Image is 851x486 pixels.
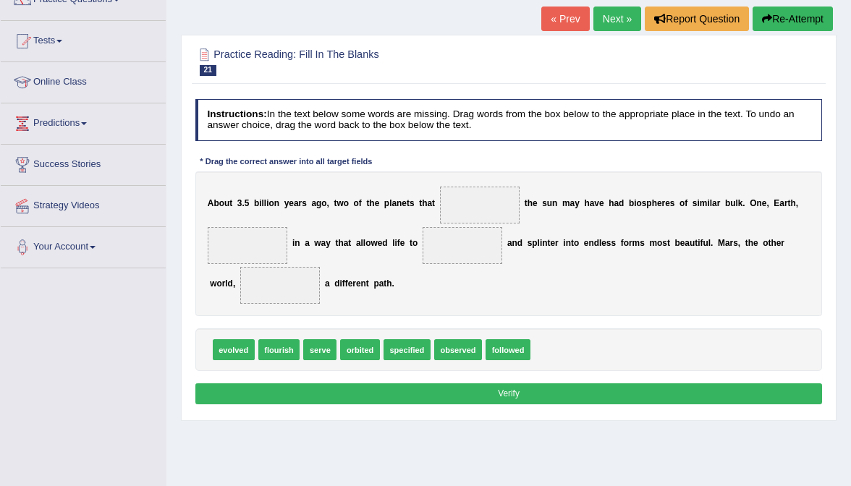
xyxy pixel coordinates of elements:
b: d [619,198,624,208]
b: t [525,198,528,208]
b: s [302,198,307,208]
b: o [412,238,418,248]
b: a [294,198,299,208]
b: e [776,238,782,248]
b: e [378,238,383,248]
b: t [667,238,670,248]
b: i [707,198,709,208]
b: 3 [237,198,242,208]
a: Predictions [1,103,166,140]
b: . [242,198,244,208]
a: Success Stories [1,145,166,181]
b: y [575,198,580,208]
b: h [652,198,657,208]
b: o [679,198,685,208]
b: a [379,278,384,288]
b: a [427,198,432,208]
b: n [588,238,593,248]
b: a [590,198,595,208]
b: e [375,198,380,208]
b: t [335,238,338,248]
b: e [762,198,767,208]
span: evolved [213,339,255,360]
a: « Prev [541,7,589,31]
b: y [326,238,331,248]
b: l [599,238,601,248]
b: l [708,238,711,248]
b: e [599,198,604,208]
b: i [697,198,699,208]
b: p [373,278,378,288]
b: b [674,238,679,248]
b: i [540,238,542,248]
b: s [640,238,645,248]
b: h [528,198,533,208]
b: i [259,198,261,208]
b: n [542,238,547,248]
b: o [624,238,629,248]
b: l [225,278,227,288]
span: Drop target [208,227,288,264]
b: v [594,198,599,208]
div: * Drag the correct answer into all target fields [195,156,377,169]
b: u [547,198,552,208]
b: h [609,198,614,208]
b: r [662,198,666,208]
b: s [542,198,547,208]
b: , [738,238,740,248]
b: n [361,278,366,288]
b: b [254,198,259,208]
b: 5 [245,198,250,208]
b: O [750,198,756,208]
b: f [359,198,362,208]
b: o [216,278,221,288]
b: m [700,198,708,208]
b: o [365,238,371,248]
b: l [361,238,363,248]
b: d [382,238,387,248]
b: A [208,198,214,208]
b: . [742,198,745,208]
b: e [402,198,407,208]
b: t [229,198,232,208]
b: e [665,198,670,208]
b: o [219,198,224,208]
b: a [344,238,349,248]
span: serve [303,339,336,360]
b: f [700,238,703,248]
b: l [264,198,266,208]
b: o [574,238,579,248]
b: h [386,278,391,288]
b: l [262,198,264,208]
b: s [670,198,675,208]
b: t [366,198,369,208]
b: r [299,198,302,208]
b: r [555,238,559,248]
b: m [562,198,570,208]
b: l [392,238,394,248]
b: n [295,238,300,248]
span: orbited [340,339,379,360]
b: u [703,238,708,248]
b: b [213,198,219,208]
b: h [771,238,776,248]
b: i [698,238,700,248]
a: Next » [593,7,641,31]
b: a [507,238,512,248]
b: t [348,238,351,248]
b: p [384,198,389,208]
span: specified [384,339,431,360]
b: e [550,238,555,248]
b: s [733,238,738,248]
b: t [410,238,412,248]
a: Strategy Videos [1,186,166,222]
b: i [339,278,342,288]
b: r [222,278,226,288]
button: Re-Attempt [753,7,833,31]
b: e [356,278,361,288]
b: t [432,198,435,208]
b: Instructions: [207,108,266,119]
b: i [563,238,565,248]
b: e [289,198,294,208]
a: Tests [1,21,166,57]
